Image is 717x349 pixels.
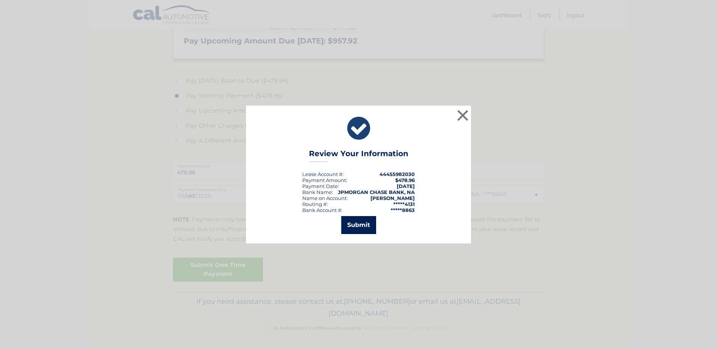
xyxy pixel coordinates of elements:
span: Payment Date [302,183,338,189]
h3: Review Your Information [309,149,408,162]
span: [DATE] [397,183,415,189]
strong: 44455982030 [379,171,415,177]
strong: JPMORGAN CHASE BANK, NA [338,189,415,195]
div: Bank Name: [302,189,333,195]
span: $478.96 [395,177,415,183]
button: × [455,108,470,123]
div: Bank Account #: [302,207,342,213]
div: Lease Account #: [302,171,343,177]
button: Submit [341,216,376,234]
strong: [PERSON_NAME] [370,195,415,201]
div: Payment Amount: [302,177,347,183]
div: Name on Account: [302,195,348,201]
div: Routing #: [302,201,328,207]
div: : [302,183,339,189]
